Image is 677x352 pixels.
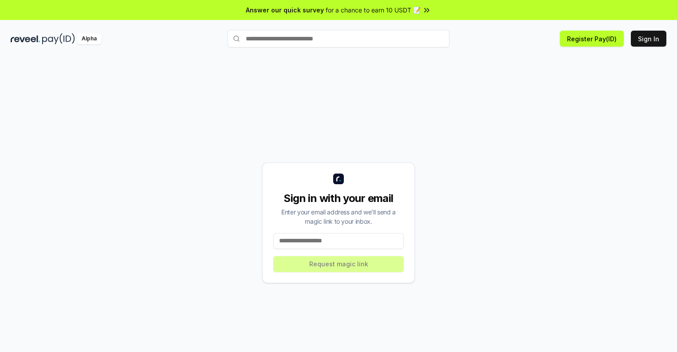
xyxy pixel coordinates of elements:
div: Sign in with your email [273,191,404,206]
div: Enter your email address and we’ll send a magic link to your inbox. [273,207,404,226]
button: Register Pay(ID) [560,31,624,47]
span: for a chance to earn 10 USDT 📝 [326,5,421,15]
span: Answer our quick survey [246,5,324,15]
img: pay_id [42,33,75,44]
img: reveel_dark [11,33,40,44]
button: Sign In [631,31,666,47]
img: logo_small [333,174,344,184]
div: Alpha [77,33,102,44]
